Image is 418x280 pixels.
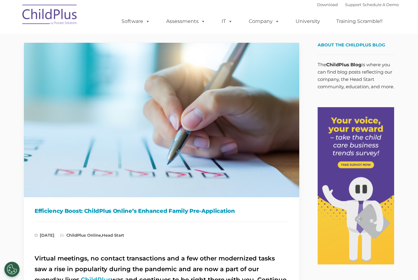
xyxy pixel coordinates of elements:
a: Training Scramble!! [330,15,389,27]
a: University [289,15,326,27]
span: [DATE] [35,233,54,238]
a: Company [243,15,286,27]
a: Software [115,15,156,27]
h1: Efficiency Boost: ChildPlus Online’s Enhanced Family Pre-Application [35,206,289,216]
img: ChildPlus by Procare Solutions [19,0,80,31]
font: | [317,2,399,7]
a: Download [317,2,338,7]
button: Cookies Settings [4,262,20,277]
p: The is where you can find blog posts reflecting our company, the Head Start community, education,... [318,61,394,90]
a: Head Start [102,233,124,238]
span: About the ChildPlus Blog [318,42,385,48]
a: Assessments [160,15,211,27]
a: ChildPlus Online [66,233,101,238]
span: , [60,233,124,238]
a: Schedule A Demo [363,2,399,7]
img: Efficiency Boost: ChildPlus Online's Enhanced Family Pre-Application Process - Streamlining Appli... [24,43,299,197]
a: IT [215,15,239,27]
strong: ChildPlus Blog [326,62,362,67]
a: Support [345,2,361,7]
